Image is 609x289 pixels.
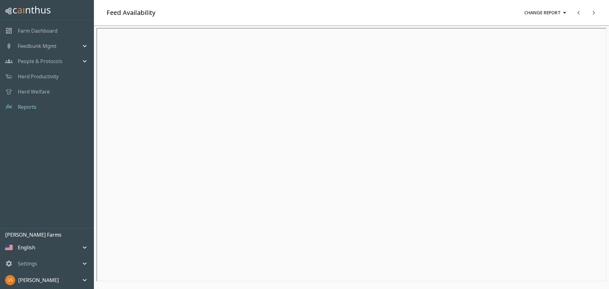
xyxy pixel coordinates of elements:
[5,275,15,285] img: 1aa0c48fb701e1da05996ac86e083ad1
[18,260,37,267] p: Settings
[18,73,59,80] a: Herd Productivity
[96,28,606,281] iframe: Feed Availability
[18,42,56,50] p: Feedbunk Mgmt
[18,276,59,284] p: [PERSON_NAME]
[18,57,62,65] p: People & Protocols
[18,103,36,111] a: Reports
[18,88,50,95] a: Herd Welfare
[18,244,35,251] p: English
[18,27,57,35] a: Farm Dashboard
[571,5,586,20] button: previous
[586,5,601,20] button: next
[522,5,571,20] button: Change Report
[5,231,94,239] p: [PERSON_NAME] Farms
[107,9,155,17] h5: Feed Availability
